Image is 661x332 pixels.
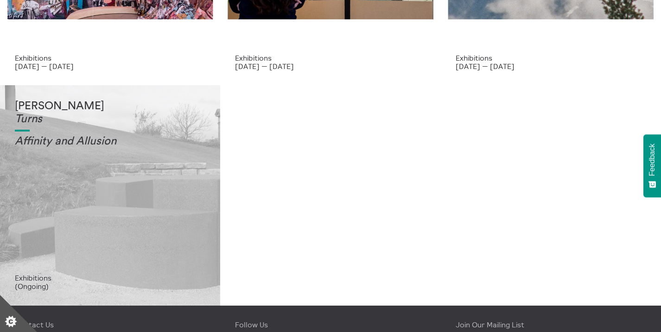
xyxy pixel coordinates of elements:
[648,144,656,176] span: Feedback
[15,54,205,62] p: Exhibitions
[235,54,426,62] p: Exhibitions
[235,320,426,329] h4: Follow Us
[15,320,205,329] h4: Contact Us
[104,136,116,147] em: on
[456,54,646,62] p: Exhibitions
[456,62,646,70] p: [DATE] — [DATE]
[643,134,661,197] button: Feedback - Show survey
[15,136,104,147] em: Affinity and Allusi
[456,320,646,329] h4: Join Our Mailing List
[235,62,426,70] p: [DATE] — [DATE]
[15,113,42,125] em: Turns
[15,274,205,282] p: Exhibitions
[15,62,205,70] p: [DATE] — [DATE]
[15,100,205,125] h1: [PERSON_NAME]
[15,282,205,290] p: (Ongoing)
